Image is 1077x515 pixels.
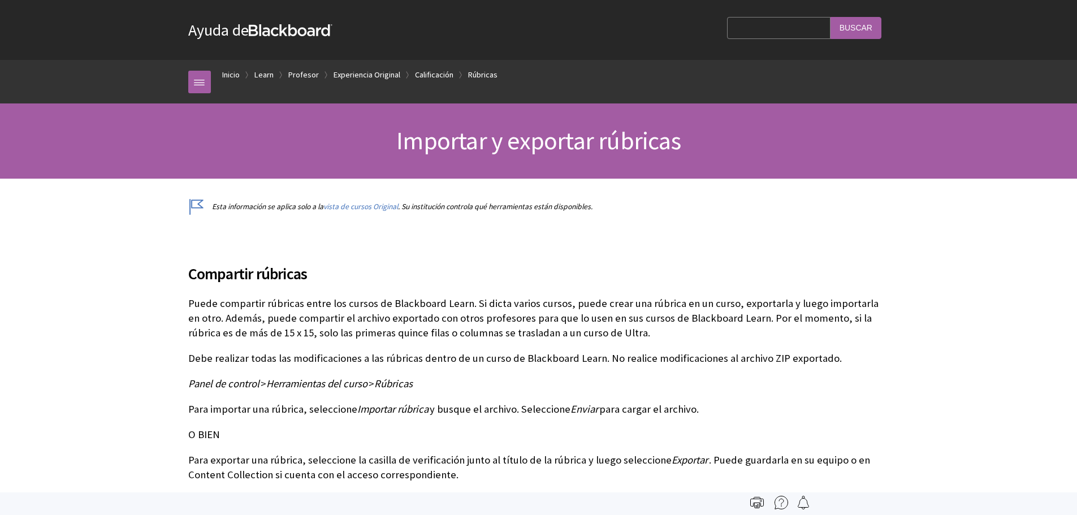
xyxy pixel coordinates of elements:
[415,68,453,82] a: Calificación
[468,68,498,82] a: Rúbricas
[188,377,259,390] span: Panel de control
[334,68,400,82] a: Experiencia Original
[188,427,889,442] p: O BIEN
[188,296,889,341] p: Puede compartir rúbricas entre los cursos de Blackboard Learn. Si dicta varios cursos, puede crea...
[254,68,274,82] a: Learn
[797,496,810,509] img: Follow this page
[266,377,367,390] span: Herramientas del curso
[570,403,598,416] span: Enviar
[188,453,889,482] p: Para exportar una rúbrica, seleccione la casilla de verificación junto al título de la rúbrica y ...
[188,351,889,366] p: Debe realizar todas las modificaciones a las rúbricas dentro de un curso de Blackboard Learn. No ...
[357,403,429,416] span: Importar rúbrica
[396,125,681,156] span: Importar y exportar rúbricas
[775,496,788,509] img: More help
[249,24,332,36] strong: Blackboard
[188,376,889,391] p: > >
[188,402,889,417] p: Para importar una rúbrica, seleccione y busque el archivo. Seleccione para cargar el archivo.
[188,201,889,212] p: Esta información se aplica solo a la . Su institución controla qué herramientas están disponibles.
[222,68,240,82] a: Inicio
[672,453,708,466] span: Exportar
[288,68,319,82] a: Profesor
[188,20,332,40] a: Ayuda deBlackboard
[750,496,764,509] img: Print
[831,17,881,39] input: Buscar
[323,202,398,211] a: vista de cursos Original
[374,377,413,390] span: Rúbricas
[188,248,889,285] h2: Compartir rúbricas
